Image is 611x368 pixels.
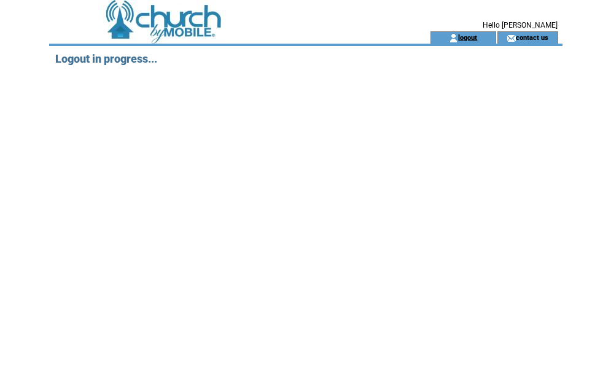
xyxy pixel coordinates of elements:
a: logout [458,33,477,41]
img: contact_us_icon.gif [507,33,516,43]
span: Logout in progress... [55,52,157,65]
span: Hello [PERSON_NAME] [483,21,558,29]
a: contact us [516,33,548,41]
img: account_icon.gif [449,33,458,43]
